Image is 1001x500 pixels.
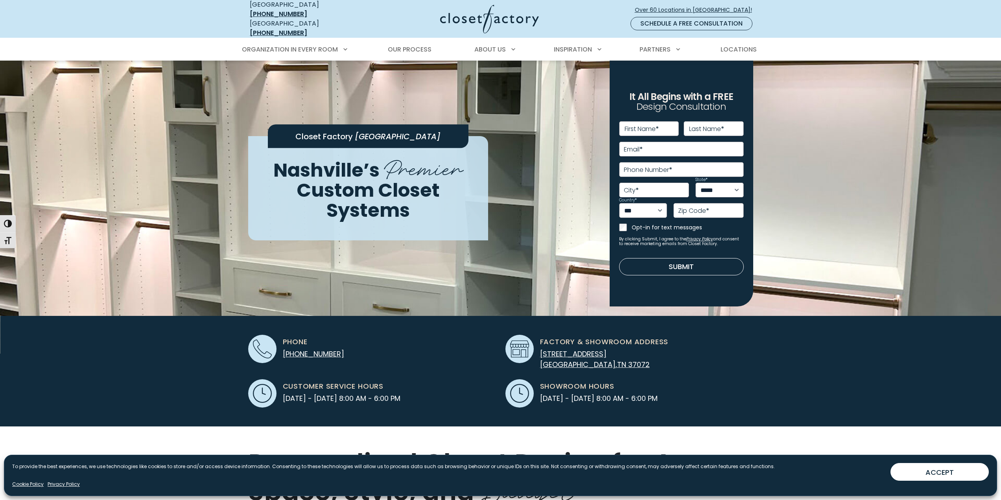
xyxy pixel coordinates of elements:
a: Cookie Policy [12,481,44,488]
label: Email [624,146,643,153]
span: [GEOGRAPHIC_DATA] [540,360,616,369]
a: Over 60 Locations in [GEOGRAPHIC_DATA]! [634,3,759,17]
a: Privacy Policy [48,481,80,488]
label: Opt-in for text messages [632,223,744,231]
span: [GEOGRAPHIC_DATA] [355,131,441,142]
label: Country [619,198,637,202]
span: TN [617,360,626,369]
span: Showroom Hours [540,381,614,391]
label: First Name [625,126,659,132]
span: Customer Service Hours [283,381,384,391]
a: [PHONE_NUMBER] [250,9,307,18]
label: City [624,187,639,194]
span: About Us [474,45,506,54]
span: [STREET_ADDRESS] [540,349,606,359]
label: Zip Code [678,208,709,214]
span: Custom Closet Systems [297,177,440,223]
label: Last Name [689,126,724,132]
span: [DATE] - [DATE] 8:00 AM - 6:00 PM [540,393,658,404]
small: By clicking Submit, I agree to the and consent to receive marketing emails from Closet Factory. [619,237,744,246]
span: Partners [640,45,671,54]
span: Design Consultation [636,100,726,113]
button: ACCEPT [890,463,989,481]
span: Inspiration [554,45,592,54]
p: To provide the best experiences, we use technologies like cookies to store and/or access device i... [12,463,775,470]
a: Privacy Policy [686,236,713,242]
span: Nashville’s [273,157,380,183]
span: Personalized Closet Design for Any [248,445,706,482]
span: Factory & Showroom Address [540,336,669,347]
nav: Primary Menu [236,39,765,61]
span: Our Process [388,45,431,54]
span: Locations [721,45,757,54]
a: [STREET_ADDRESS] [GEOGRAPHIC_DATA],TN 37072 [540,349,650,369]
label: Phone Number [624,167,672,173]
a: [PHONE_NUMBER] [250,28,307,37]
span: Closet Factory [295,131,353,142]
span: Phone [283,336,308,347]
span: Over 60 Locations in [GEOGRAPHIC_DATA]! [635,6,758,14]
span: 37072 [628,360,650,369]
label: State [695,178,708,182]
a: Schedule a Free Consultation [630,17,752,30]
img: Closet Factory Logo [440,5,539,33]
span: Organization in Every Room [242,45,338,54]
span: Premier [384,149,463,185]
span: [DATE] - [DATE] 8:00 AM - 6:00 PM [283,393,400,404]
div: [GEOGRAPHIC_DATA] [250,19,364,38]
a: [PHONE_NUMBER] [283,349,344,359]
span: It All Begins with a FREE [629,90,733,103]
button: Submit [619,258,744,275]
